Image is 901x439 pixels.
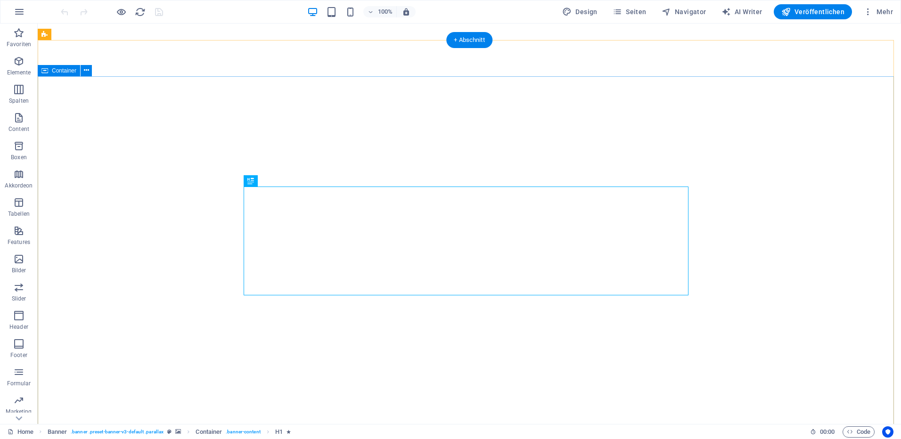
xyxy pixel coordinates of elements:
p: Slider [12,295,26,302]
span: Seiten [613,7,647,16]
p: Spalten [9,97,29,105]
p: Marketing [6,408,32,415]
p: Elemente [7,69,31,76]
a: Klick, um Auswahl aufzuheben. Doppelklick öffnet Seitenverwaltung [8,426,33,438]
button: Seiten [609,4,650,19]
span: AI Writer [721,7,762,16]
span: : [827,428,828,435]
button: Usercentrics [882,426,893,438]
span: Code [847,426,870,438]
i: Dieses Element ist ein anpassbares Preset [167,429,172,434]
span: Veröffentlichen [781,7,844,16]
p: Header [9,323,28,331]
span: Navigator [662,7,706,16]
p: Formular [7,380,31,387]
div: Design (Strg+Alt+Y) [558,4,601,19]
p: Bilder [12,267,26,274]
p: Footer [10,351,27,359]
span: Klick zum Auswählen. Doppelklick zum Bearbeiten [48,426,67,438]
span: Klick zum Auswählen. Doppelklick zum Bearbeiten [196,426,222,438]
button: Veröffentlichen [774,4,852,19]
button: Design [558,4,601,19]
span: . banner .preset-banner-v3-default .parallax [71,426,164,438]
div: + Abschnitt [446,32,492,48]
button: reload [134,6,146,17]
span: Container [52,68,76,73]
p: Tabellen [8,210,30,218]
p: Content [8,125,29,133]
i: Bei Größenänderung Zoomstufe automatisch an das gewählte Gerät anpassen. [402,8,410,16]
i: Element verfügt über einen Hintergrund [175,429,181,434]
button: AI Writer [718,4,766,19]
span: Design [562,7,598,16]
span: Mehr [863,7,893,16]
i: Seite neu laden [135,7,146,17]
button: 100% [363,6,397,17]
p: Akkordeon [5,182,33,189]
button: Navigator [658,4,710,19]
p: Features [8,238,30,246]
nav: breadcrumb [48,426,291,438]
i: Element enthält eine Animation [287,429,291,434]
button: Mehr [860,4,897,19]
span: . banner-content [226,426,260,438]
span: 00 00 [820,426,835,438]
button: Klicke hier, um den Vorschau-Modus zu verlassen [115,6,127,17]
h6: Session-Zeit [810,426,835,438]
span: Klick zum Auswählen. Doppelklick zum Bearbeiten [275,426,283,438]
h6: 100% [377,6,393,17]
button: Code [843,426,875,438]
p: Boxen [11,154,27,161]
p: Favoriten [7,41,31,48]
